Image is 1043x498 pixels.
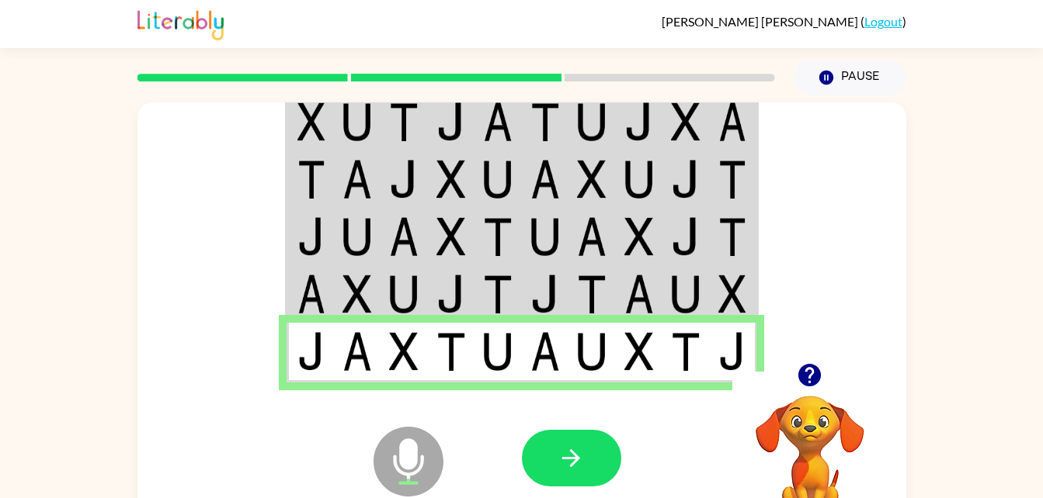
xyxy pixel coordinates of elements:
[297,332,325,371] img: j
[624,102,654,141] img: j
[671,217,701,256] img: j
[624,160,654,199] img: u
[577,160,607,199] img: x
[624,217,654,256] img: x
[577,332,607,371] img: u
[436,160,466,199] img: x
[389,217,419,256] img: a
[671,160,701,199] img: j
[342,102,372,141] img: u
[389,160,419,199] img: j
[483,160,513,199] img: u
[389,102,419,141] img: t
[483,332,513,371] img: u
[671,275,701,313] img: u
[864,14,902,29] a: Logout
[577,275,607,313] img: t
[718,275,746,313] img: x
[436,102,466,141] img: j
[530,160,560,199] img: a
[662,14,860,29] span: [PERSON_NAME] [PERSON_NAME]
[530,217,560,256] img: u
[718,102,746,141] img: a
[342,217,372,256] img: u
[577,102,607,141] img: u
[624,275,654,313] img: a
[718,217,746,256] img: t
[530,102,560,141] img: t
[624,332,654,371] img: x
[297,275,325,313] img: a
[530,275,560,313] img: j
[297,217,325,256] img: j
[718,332,746,371] img: j
[389,332,419,371] img: x
[342,332,372,371] img: a
[718,160,746,199] img: t
[436,217,466,256] img: x
[577,217,607,256] img: a
[794,60,906,95] button: Pause
[297,102,325,141] img: x
[137,6,224,40] img: Literably
[483,217,513,256] img: t
[483,102,513,141] img: a
[436,332,466,371] img: t
[671,332,701,371] img: t
[671,102,701,141] img: x
[342,160,372,199] img: a
[483,275,513,313] img: t
[436,275,466,313] img: j
[662,14,906,29] div: ( )
[530,332,560,371] img: a
[342,275,372,313] img: x
[297,160,325,199] img: t
[389,275,419,313] img: u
